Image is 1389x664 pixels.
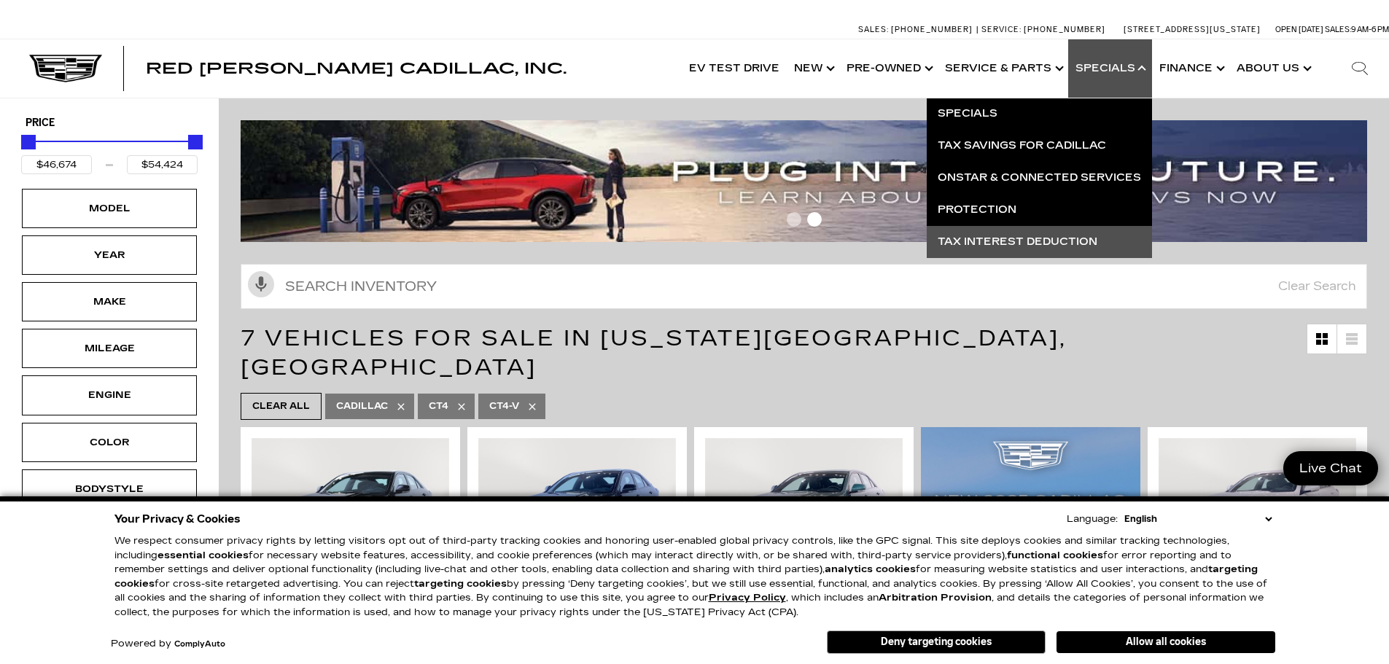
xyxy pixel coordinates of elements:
div: EngineEngine [22,375,197,415]
span: Go to slide 1 [787,212,801,227]
select: Language Select [1121,512,1275,526]
div: YearYear [22,235,197,275]
span: Live Chat [1292,460,1369,477]
span: Cadillac [336,397,388,415]
a: Specials [1068,39,1152,98]
span: CT4-V [489,397,519,415]
h5: Price [26,117,193,130]
div: Year [73,247,146,263]
div: MileageMileage [22,329,197,368]
div: Mileage [73,340,146,356]
button: Allow all cookies [1057,631,1275,653]
div: ModelModel [22,189,197,228]
div: Make [73,294,146,310]
strong: targeting cookies [114,563,1258,590]
input: Search Inventory [241,264,1367,309]
a: Tax Savings for Cadillac [927,130,1152,162]
img: 2025 Cadillac CT4 Sport [1159,438,1356,586]
span: [PHONE_NUMBER] [891,25,973,34]
strong: essential cookies [157,550,249,561]
div: Model [73,200,146,216]
button: Deny targeting cookies [827,630,1046,654]
span: CT4 [429,397,448,415]
input: Minimum [21,155,92,174]
div: Engine [73,387,146,403]
a: New [787,39,839,98]
div: Powered by [111,639,225,649]
strong: Arbitration Provision [879,592,992,604]
div: BodystyleBodystyle [22,469,197,509]
a: Service & Parts [938,39,1068,98]
a: Live Chat [1283,451,1378,485]
a: EV Test Drive [682,39,787,98]
strong: functional cookies [1007,550,1103,561]
span: 7 Vehicles for Sale in [US_STATE][GEOGRAPHIC_DATA], [GEOGRAPHIC_DATA] [241,325,1067,380]
input: Maximum [127,155,198,174]
span: 9 AM-6 PM [1351,25,1389,34]
a: Privacy Policy [709,592,786,604]
div: Price [21,130,198,174]
span: Go to slide 2 [807,212,822,227]
img: 2024 Cadillac CT4 Sport [478,438,676,586]
div: Maximum Price [188,135,203,149]
span: [PHONE_NUMBER] [1024,25,1105,34]
span: Service: [981,25,1022,34]
div: Language: [1067,515,1118,524]
div: Minimum Price [21,135,36,149]
span: Your Privacy & Cookies [114,509,241,529]
a: Finance [1152,39,1229,98]
img: 2025 Cadillac CT4 Sport [705,438,903,586]
strong: targeting cookies [414,578,507,590]
div: Bodystyle [73,481,146,497]
img: 2024 Cadillac CT4 Sport [252,438,449,586]
a: Sales: [PHONE_NUMBER] [858,26,976,34]
svg: Click to toggle on voice search [248,271,274,297]
a: Protection [927,194,1152,226]
img: Cadillac Dark Logo with Cadillac White Text [29,55,102,82]
span: Red [PERSON_NAME] Cadillac, Inc. [146,60,567,77]
a: OnStar & Connected Services [927,162,1152,194]
img: ev-blog-post-banners4 [241,120,1378,242]
strong: analytics cookies [825,563,916,575]
span: Open [DATE] [1275,25,1323,34]
a: About Us [1229,39,1316,98]
span: Clear All [252,397,310,415]
a: ComplyAuto [174,640,225,649]
a: Tax Interest Deduction [927,226,1152,258]
a: Service: [PHONE_NUMBER] [976,26,1109,34]
a: Pre-Owned [839,39,938,98]
div: ColorColor [22,423,197,462]
a: [STREET_ADDRESS][US_STATE] [1124,25,1261,34]
div: Color [73,434,146,450]
a: Red [PERSON_NAME] Cadillac, Inc. [146,61,567,76]
span: Sales: [1325,25,1351,34]
div: MakeMake [22,282,197,321]
p: We respect consumer privacy rights by letting visitors opt out of third-party tracking cookies an... [114,534,1275,620]
a: Specials [927,98,1152,130]
span: Sales: [858,25,889,34]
